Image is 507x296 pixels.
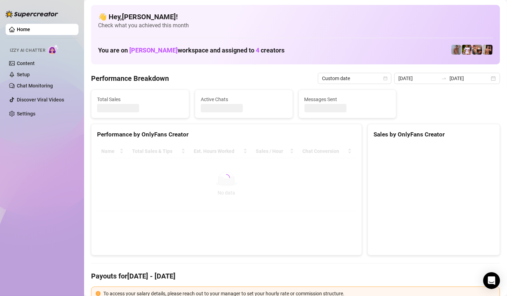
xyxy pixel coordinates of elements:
[451,45,461,55] img: Joey
[98,12,493,22] h4: 👋 Hey, [PERSON_NAME] !
[483,45,493,55] img: Zach
[322,73,387,84] span: Custom date
[462,45,472,55] img: Hector
[91,73,169,83] h4: Performance Breakdown
[97,96,183,103] span: Total Sales
[17,111,35,117] a: Settings
[6,10,58,17] img: logo-BBDzfeDw.svg
[256,47,259,54] span: 4
[450,75,489,82] input: End date
[17,72,30,77] a: Setup
[483,272,500,289] div: Open Intercom Messenger
[222,174,230,182] span: loading
[374,130,494,139] div: Sales by OnlyFans Creator
[97,130,356,139] div: Performance by OnlyFans Creator
[441,76,447,81] span: swap-right
[304,96,391,103] span: Messages Sent
[17,27,30,32] a: Home
[472,45,482,55] img: Osvaldo
[17,97,64,103] a: Discover Viral Videos
[129,47,178,54] span: [PERSON_NAME]
[441,76,447,81] span: to
[17,83,53,89] a: Chat Monitoring
[398,75,438,82] input: Start date
[98,47,285,54] h1: You are on workspace and assigned to creators
[96,291,101,296] span: exclamation-circle
[17,61,35,66] a: Content
[91,271,500,281] h4: Payouts for [DATE] - [DATE]
[10,47,45,54] span: Izzy AI Chatter
[383,76,388,80] span: calendar
[98,22,493,29] span: Check what you achieved this month
[201,96,287,103] span: Active Chats
[48,44,59,55] img: AI Chatter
